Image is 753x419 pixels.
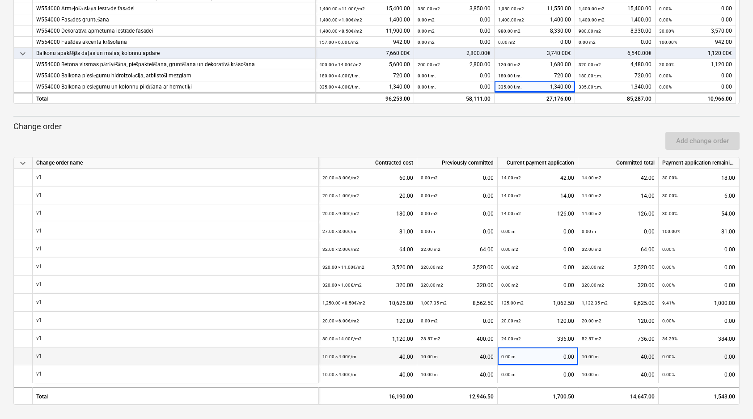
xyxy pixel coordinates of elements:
[495,48,575,59] div: 3,740.00€
[418,70,491,81] div: 0.00
[319,73,360,78] small: 180.00 × 4.00€ / t.m.
[662,222,735,241] div: 81.00
[418,62,440,67] small: 200.00 m2
[414,48,495,59] div: 2,800.00€
[579,14,651,25] div: 1,400.00
[36,245,42,253] p: v1
[579,3,651,14] div: 15,400.00
[421,347,494,366] div: 40.00
[319,70,410,81] div: 720.00
[498,157,578,169] div: Current payment application
[579,40,596,45] small: 0.00 m2
[322,193,359,198] small: 20.00 × 1.00€ / m2
[421,330,494,348] div: 400.00
[662,283,675,288] small: 0.00%
[498,62,520,67] small: 120.00 m2
[421,294,494,312] div: 8,562.50
[322,354,356,359] small: 10.00 × 4.00€ / m
[418,40,435,45] small: 0.00 m2
[417,157,498,169] div: Previously committed
[582,283,604,288] small: 320.00 m2
[662,169,735,187] div: 18.00
[582,336,601,341] small: 52.57 m2
[498,40,515,45] small: 0.00 m2
[421,258,494,276] div: 3,520.00
[498,25,571,37] div: 8,330.00
[579,85,602,89] small: 335.00 t.m.
[319,157,417,169] div: Contracted cost
[498,6,524,11] small: 1,050.00 m2
[501,300,524,305] small: 125.00 m2
[322,330,413,348] div: 1,120.00
[319,29,362,34] small: 1,400.00 × 8.50€ / m2
[582,372,599,377] small: 10.00 m
[421,354,438,359] small: 10.00 m
[421,204,494,223] div: 0.00
[498,17,524,22] small: 1,400.00 m2
[498,29,520,34] small: 980.00 m2
[322,318,359,323] small: 20.00 × 6.00€ / m2
[579,17,605,22] small: 1,400.00 m2
[498,59,571,70] div: 1,680.00
[659,3,732,14] div: 0.00
[421,372,438,377] small: 10.00 m
[659,29,674,34] small: 30.00%
[501,229,516,234] small: 0.00 m
[498,3,571,14] div: 11,550.00
[418,85,436,89] small: 0.00 t.m.
[662,211,677,216] small: 30.00%
[662,354,675,359] small: 0.00%
[36,334,42,342] p: v1
[36,209,42,217] p: v1
[319,17,362,22] small: 1,400.00 × 1.00€ / m2
[501,169,574,187] div: 42.00
[662,186,735,205] div: 6.00
[319,6,365,11] small: 1,400.00 × 11.00€ / m2
[501,294,574,312] div: 1,062.50
[421,193,438,198] small: 0.00 m2
[659,85,672,89] small: 0.00%
[579,81,651,93] div: 1,340.00
[501,365,574,384] div: 0.00
[662,312,735,330] div: 0.00
[659,40,677,45] small: 100.00%
[578,157,659,169] div: Committed total
[501,372,516,377] small: 0.00 m
[498,81,571,93] div: 1,340.00
[659,70,732,81] div: 0.00
[319,37,410,48] div: 942.00
[418,73,436,78] small: 0.00 t.m.
[322,175,359,180] small: 20.00 × 3.00€ / m2
[579,70,651,81] div: 720.00
[33,387,319,405] div: Total
[418,14,491,25] div: 0.00
[501,204,574,223] div: 126.00
[418,93,491,105] div: 58,111.00
[36,317,42,324] p: v1
[501,258,574,276] div: 0.00
[582,211,601,216] small: 14.00 m2
[36,299,42,306] p: v1
[319,14,410,25] div: 1,400.00
[319,59,410,70] div: 5,600.00
[662,336,677,341] small: 34.29%
[421,211,438,216] small: 0.00 m2
[501,276,574,294] div: 0.00
[656,48,736,59] div: 1,120.00€
[659,17,672,22] small: 0.00%
[659,59,732,70] div: 1,120.00
[322,240,413,258] div: 64.00
[322,247,359,252] small: 32.00 × 2.00€ / m2
[421,276,494,294] div: 320.00
[322,204,413,223] div: 180.00
[579,37,651,48] div: 0.00
[659,37,732,48] div: 942.00
[36,14,312,25] div: W554000 Fasādes gruntēšana
[421,222,494,241] div: 0.00
[582,169,655,187] div: 42.00
[33,93,316,104] div: Total
[659,93,732,105] div: 10,966.00
[33,157,319,169] div: Change order name
[582,318,601,323] small: 20.00 m2
[582,300,608,305] small: 1,132.35 m2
